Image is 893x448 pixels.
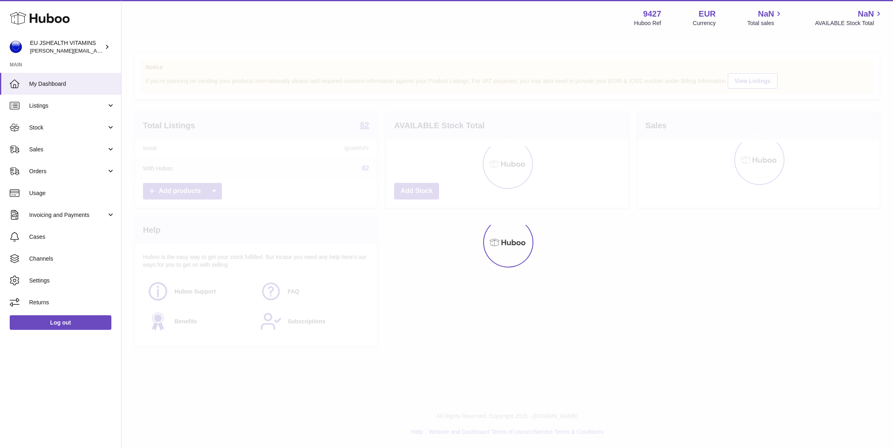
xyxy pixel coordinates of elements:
[815,19,883,27] span: AVAILABLE Stock Total
[29,211,107,219] span: Invoicing and Payments
[29,168,107,175] span: Orders
[10,315,111,330] a: Log out
[693,19,716,27] div: Currency
[29,255,115,263] span: Channels
[30,39,103,55] div: EU JSHEALTH VITAMINS
[29,80,115,88] span: My Dashboard
[30,47,162,54] span: [PERSON_NAME][EMAIL_ADDRESS][DOMAIN_NAME]
[858,8,874,19] span: NaN
[29,146,107,153] span: Sales
[29,189,115,197] span: Usage
[815,8,883,27] a: NaN AVAILABLE Stock Total
[747,19,783,27] span: Total sales
[29,102,107,110] span: Listings
[643,8,661,19] strong: 9427
[758,8,774,19] span: NaN
[747,8,783,27] a: NaN Total sales
[634,19,661,27] div: Huboo Ref
[699,8,716,19] strong: EUR
[29,124,107,132] span: Stock
[29,299,115,306] span: Returns
[29,277,115,285] span: Settings
[10,41,22,53] img: laura@jessicasepel.com
[29,233,115,241] span: Cases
